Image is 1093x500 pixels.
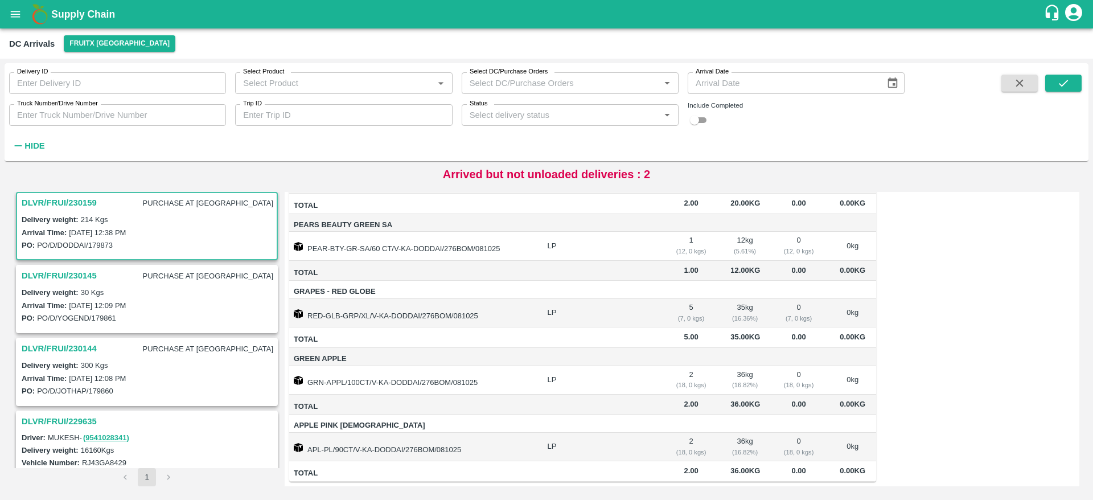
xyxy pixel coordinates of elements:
[696,67,729,76] label: Arrival Date
[661,232,721,260] td: 1
[769,433,829,461] td: 0
[243,67,284,76] label: Select Product
[239,76,430,91] input: Select Product
[730,333,760,341] span: 35.00 Kg
[829,366,876,395] td: 0 kg
[294,242,303,251] img: box
[235,104,452,126] input: Enter Trip ID
[22,433,46,442] label: Driver:
[28,3,51,26] img: logo
[778,313,820,323] div: ( 7, 0 kgs)
[69,301,126,310] label: [DATE] 12:09 PM
[829,232,876,260] td: 0 kg
[778,331,820,344] span: 0.00
[661,433,721,461] td: 2
[22,195,97,210] h3: DLVR/FRUI/230159
[730,266,760,274] span: 12.00 Kg
[670,398,712,411] span: 2.00
[81,361,108,370] label: 300 Kgs
[37,387,113,395] label: PO/D/JOTHAP/179860
[539,366,661,395] td: LP
[24,141,44,150] strong: Hide
[829,299,876,327] td: 0 kg
[138,468,156,486] button: page 1
[81,446,114,454] label: 16160 Kgs
[22,374,67,383] label: Arrival Time:
[465,108,656,122] input: Select delivery status
[9,136,48,155] button: Hide
[670,447,712,457] div: ( 18, 0 kgs)
[730,246,759,256] div: ( 5.61 %)
[17,67,48,76] label: Delivery ID
[9,104,226,126] input: Enter Truck Number/Drive Number
[778,246,820,256] div: ( 12, 0 kgs)
[778,197,820,210] span: 0.00
[141,342,276,357] p: PURCHASE AT [GEOGRAPHIC_DATA]
[22,301,67,310] label: Arrival Time:
[539,232,661,260] td: LP
[769,232,829,260] td: 0
[2,1,28,27] button: open drawer
[840,199,865,207] span: 0.00 Kg
[433,76,448,91] button: Open
[22,314,35,322] label: PO:
[294,419,539,432] span: Apple Pink [DEMOGRAPHIC_DATA]
[778,398,820,411] span: 0.00
[882,72,903,94] button: Choose date
[114,468,179,486] nav: pagination navigation
[51,6,1043,22] a: Supply Chain
[64,35,175,52] button: Select DC
[294,309,303,318] img: box
[840,400,865,408] span: 0.00 Kg
[22,446,79,454] label: Delivery weight:
[22,241,35,249] label: PO:
[294,353,539,366] span: Green Apple
[81,288,104,297] label: 30 Kgs
[9,36,55,51] div: DC Arrivals
[465,76,642,91] input: Select DC/Purchase Orders
[840,333,865,341] span: 0.00 Kg
[730,466,760,475] span: 36.00 Kg
[37,241,113,249] label: PO/D/DODDAI/179873
[470,99,488,108] label: Status
[289,232,539,260] td: PEAR-BTY-GR-SA/60 CT/V-KA-DODDAI/276BOM/081025
[9,72,226,94] input: Enter Delivery ID
[1043,4,1063,24] div: customer-support
[37,314,116,322] label: PO/D/YOGEND/179861
[840,466,865,475] span: 0.00 Kg
[721,433,769,461] td: 36 kg
[778,447,820,457] div: ( 18, 0 kgs)
[22,215,79,224] label: Delivery weight:
[243,99,262,108] label: Trip ID
[22,228,67,237] label: Arrival Time:
[670,380,712,390] div: ( 18, 0 kgs)
[660,76,675,91] button: Open
[539,299,661,327] td: LP
[82,458,126,467] label: RJ43GA8429
[48,433,130,442] span: MUKESH -
[22,414,276,429] h3: DLVR/FRUI/229635
[22,341,97,356] h3: DLVR/FRUI/230144
[22,288,79,297] label: Delivery weight:
[769,299,829,327] td: 0
[294,467,539,480] span: Total
[670,246,712,256] div: ( 12, 0 kgs)
[778,465,820,478] span: 0.00
[17,99,98,108] label: Truck Number/Drive Number
[670,331,712,344] span: 5.00
[840,266,865,274] span: 0.00 Kg
[294,443,303,452] img: box
[778,264,820,277] span: 0.00
[721,299,769,327] td: 35 kg
[688,72,877,94] input: Arrival Date
[294,199,539,212] span: Total
[769,366,829,395] td: 0
[294,285,539,298] span: Grapes - Red Globe
[730,380,759,390] div: ( 16.82 %)
[670,465,712,478] span: 2.00
[721,232,769,260] td: 12 kg
[661,299,721,327] td: 5
[289,299,539,327] td: RED-GLB-GRP/XL/V-KA-DODDAI/276BOM/081025
[443,166,651,183] p: Arrived but not unloaded deliveries : 2
[688,100,905,110] div: Include Completed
